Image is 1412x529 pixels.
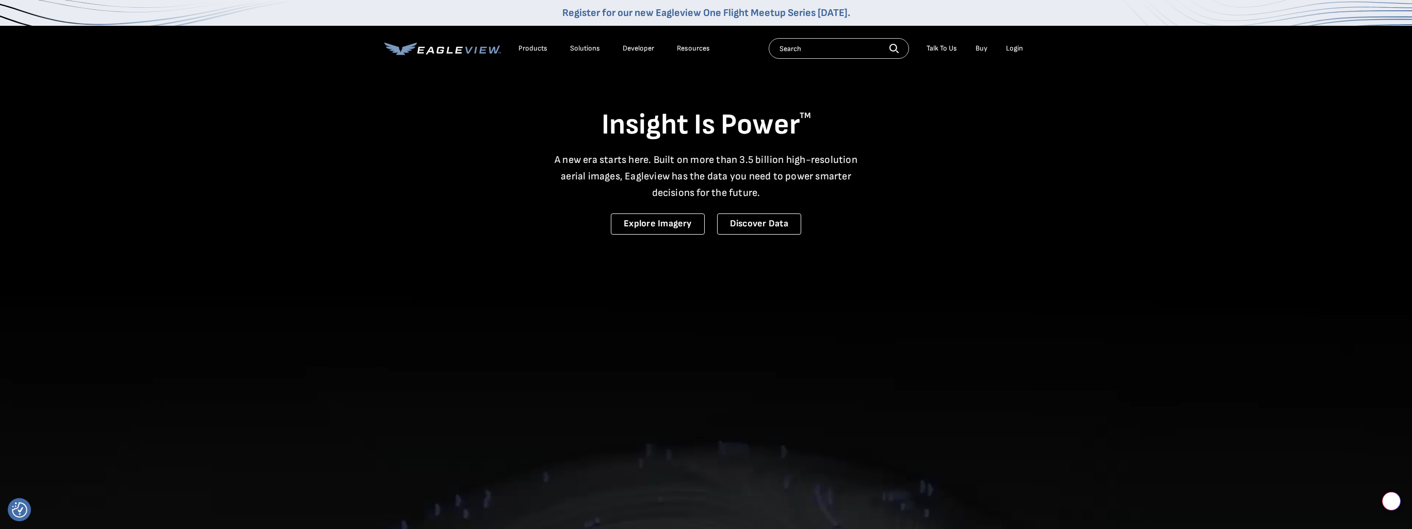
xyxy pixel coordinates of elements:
[12,502,27,518] button: Consent Preferences
[570,44,600,53] div: Solutions
[677,44,710,53] div: Resources
[548,152,864,201] p: A new era starts here. Built on more than 3.5 billion high-resolution aerial images, Eagleview ha...
[384,107,1028,143] h1: Insight Is Power
[769,38,909,59] input: Search
[611,213,705,235] a: Explore Imagery
[927,44,957,53] div: Talk To Us
[518,44,547,53] div: Products
[717,213,801,235] a: Discover Data
[976,44,987,53] a: Buy
[562,7,850,19] a: Register for our new Eagleview One Flight Meetup Series [DATE].
[623,44,654,53] a: Developer
[1006,44,1023,53] div: Login
[800,111,811,121] sup: TM
[12,502,27,518] img: Revisit consent button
